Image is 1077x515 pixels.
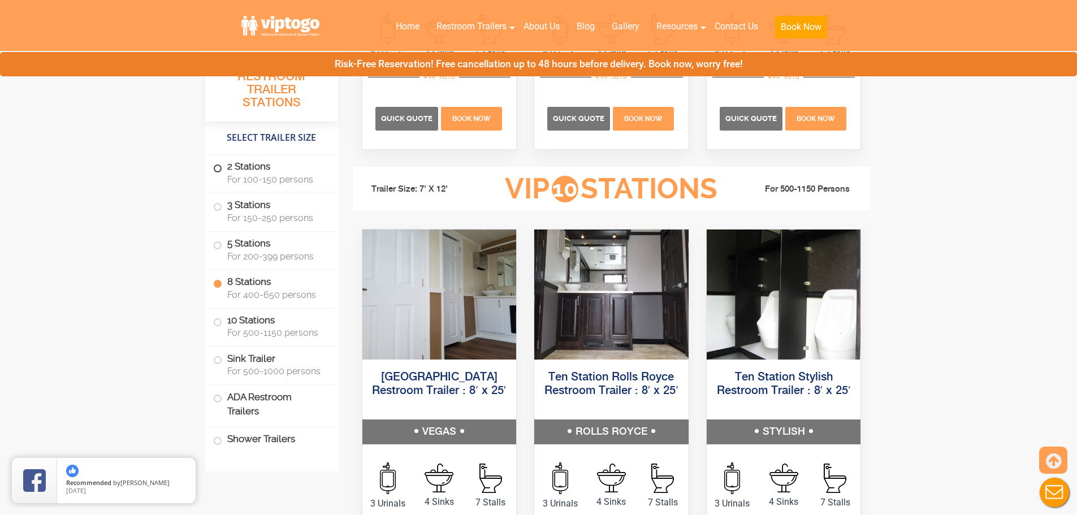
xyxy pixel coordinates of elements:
[213,385,330,423] label: ADA Restroom Trailers
[769,464,798,492] img: an icon of sink
[23,469,46,492] img: Review Rating
[720,112,784,123] a: Quick Quote
[544,371,678,397] a: Ten Station Rolls Royce Restroom Trailer : 8′ x 25′
[380,462,396,494] img: an icon of urinal
[66,478,111,487] span: Recommended
[227,366,325,376] span: For 500-1000 persons
[227,174,325,185] span: For 100-150 persons
[736,183,862,196] li: For 500-1150 Persons
[586,495,637,509] span: 4 Sinks
[213,309,330,344] label: 10 Stations
[213,270,330,305] label: 8 Stations
[213,232,330,267] label: 5 Stations
[213,155,330,190] label: 2 Stations
[439,112,503,123] a: Book Now
[637,496,689,509] span: 7 Stalls
[553,114,604,123] span: Quick Quote
[603,14,648,39] a: Gallery
[227,289,325,300] span: For 400-650 persons
[724,462,740,494] img: an icon of urinal
[568,14,603,39] a: Blog
[651,464,674,493] img: an icon of stall
[372,371,506,397] a: [GEOGRAPHIC_DATA] Restroom Trailer : 8′ x 25′
[213,427,330,452] label: Shower Trailers
[648,14,706,39] a: Resources
[797,115,835,123] span: Book Now
[534,497,586,510] span: 3 Urinals
[706,14,767,39] a: Contact Us
[547,112,612,123] a: Quick Quote
[387,14,428,39] a: Home
[205,127,338,149] h4: Select Trailer Size
[120,478,170,487] span: [PERSON_NAME]
[479,464,502,493] img: an icon of stall
[66,465,79,477] img: thumbs up icon
[552,462,568,494] img: an icon of urinal
[707,419,861,444] h5: STYLISH
[707,497,758,510] span: 3 Urinals
[213,193,330,228] label: 3 Stations
[717,371,851,397] a: Ten Station Stylish Restroom Trailer : 8′ x 25′
[66,479,187,487] span: by
[758,495,810,509] span: 4 Sinks
[227,213,325,223] span: For 150-250 persons
[552,176,578,202] span: 10
[612,112,676,123] a: Book Now
[66,486,86,495] span: [DATE]
[810,496,861,509] span: 7 Stalls
[624,115,663,123] span: Book Now
[425,464,453,492] img: an icon of sink
[362,419,517,444] h5: VEGAS
[428,14,515,39] a: Restroom Trailers
[227,327,325,338] span: For 500-1150 persons
[362,497,414,510] span: 3 Urinals
[534,419,689,444] h5: ROLLS ROYCE
[452,115,491,123] span: Book Now
[767,14,836,45] a: Book Now
[375,112,440,123] a: Quick Quote
[213,347,330,382] label: Sink Trailer
[775,16,827,38] button: Book Now
[534,230,689,360] img: A front view of trailer booth with ten restrooms, and two doors with male and female sign on them
[413,495,465,509] span: 4 Sinks
[381,114,432,123] span: Quick Quote
[725,114,777,123] span: Quick Quote
[362,230,517,360] img: A front view of trailer booth with ten restrooms, and two doors with male and female sign on them
[205,54,338,122] h3: All Portable Restroom Trailer Stations
[597,464,626,492] img: an icon of sink
[515,14,568,39] a: About Us
[487,174,735,205] h3: VIP Stations
[361,172,488,206] li: Trailer Size: 7' X 12'
[707,230,861,360] img: A front view of trailer booth with ten restrooms, and two doors with male and female sign on them
[824,464,846,493] img: an icon of stall
[1032,470,1077,515] button: Live Chat
[227,251,325,262] span: For 200-399 persons
[465,496,516,509] span: 7 Stalls
[784,112,847,123] a: Book Now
